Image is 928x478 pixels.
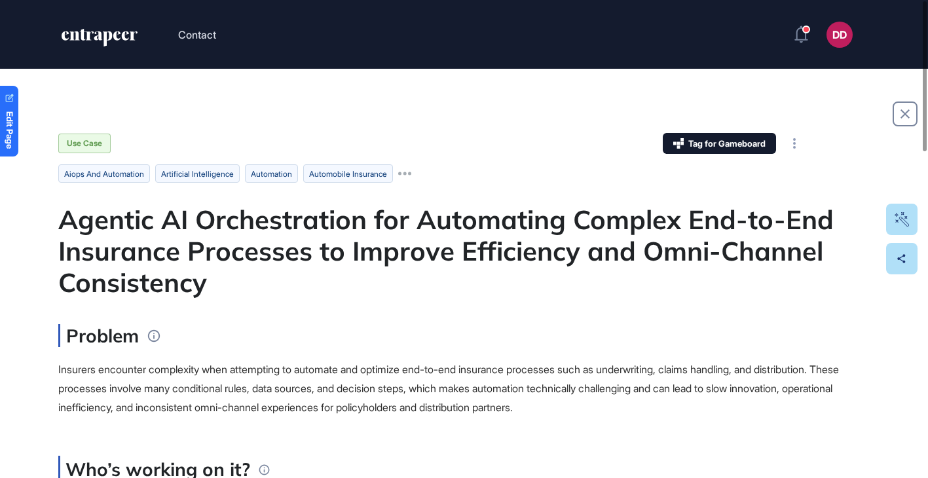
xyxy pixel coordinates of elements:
li: aiops and automation [58,164,150,183]
h3: Problem [58,324,139,347]
span: Edit Page [5,111,14,149]
span: Insurers encounter complexity when attempting to automate and optimize end-to-end insurance proce... [58,363,839,414]
button: Contact [178,26,216,43]
div: Use Case [58,134,111,153]
li: artificial intelligence [155,164,240,183]
a: entrapeer-logo [60,29,139,51]
button: DD [826,22,853,48]
li: automation [245,164,298,183]
div: Agentic AI Orchestration for Automating Complex End-to-End Insurance Processes to Improve Efficie... [58,204,870,298]
span: Tag for Gameboard [688,139,766,148]
li: automobile insurance [303,164,393,183]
